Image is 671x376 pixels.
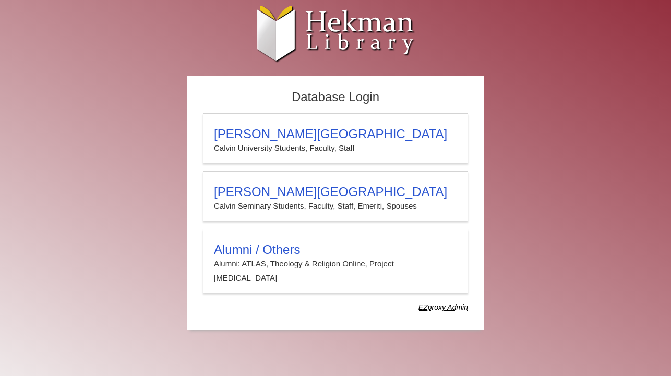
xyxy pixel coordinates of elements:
dfn: Use Alumni login [418,303,468,311]
h3: [PERSON_NAME][GEOGRAPHIC_DATA] [214,127,457,141]
h3: Alumni / Others [214,242,457,257]
a: [PERSON_NAME][GEOGRAPHIC_DATA]Calvin Seminary Students, Faculty, Staff, Emeriti, Spouses [203,171,468,221]
p: Calvin University Students, Faculty, Staff [214,141,457,155]
a: [PERSON_NAME][GEOGRAPHIC_DATA]Calvin University Students, Faculty, Staff [203,113,468,163]
h3: [PERSON_NAME][GEOGRAPHIC_DATA] [214,185,457,199]
h2: Database Login [198,87,473,108]
summary: Alumni / OthersAlumni: ATLAS, Theology & Religion Online, Project [MEDICAL_DATA] [214,242,457,285]
p: Calvin Seminary Students, Faculty, Staff, Emeriti, Spouses [214,199,457,213]
p: Alumni: ATLAS, Theology & Religion Online, Project [MEDICAL_DATA] [214,257,457,285]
